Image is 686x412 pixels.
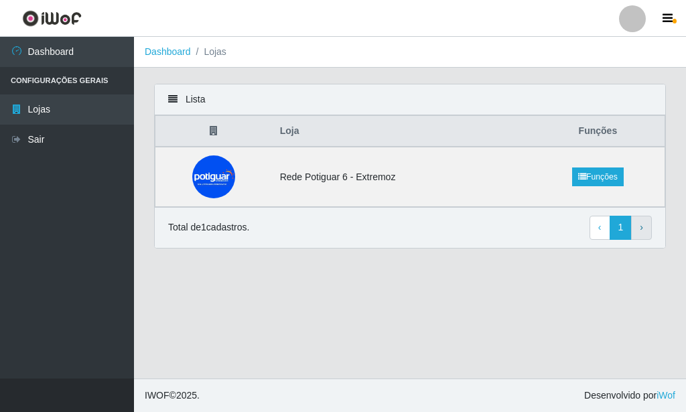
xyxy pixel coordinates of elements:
span: Desenvolvido por [584,389,675,403]
a: Next [631,216,652,240]
li: Lojas [191,45,226,59]
span: © 2025 . [145,389,200,403]
a: Funções [572,167,624,186]
th: Funções [531,116,665,147]
span: › [640,222,643,232]
a: iWof [657,390,675,401]
a: 1 [610,216,632,240]
nav: pagination [590,216,652,240]
img: Rede Potiguar 6 - Extremoz [192,155,235,198]
img: CoreUI Logo [22,10,82,27]
p: Total de 1 cadastros. [168,220,249,234]
th: Loja [272,116,531,147]
div: Lista [155,84,665,115]
a: Previous [590,216,610,240]
span: ‹ [598,222,602,232]
span: IWOF [145,390,169,401]
a: Dashboard [145,46,191,57]
td: Rede Potiguar 6 - Extremoz [272,147,531,207]
nav: breadcrumb [134,37,686,68]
